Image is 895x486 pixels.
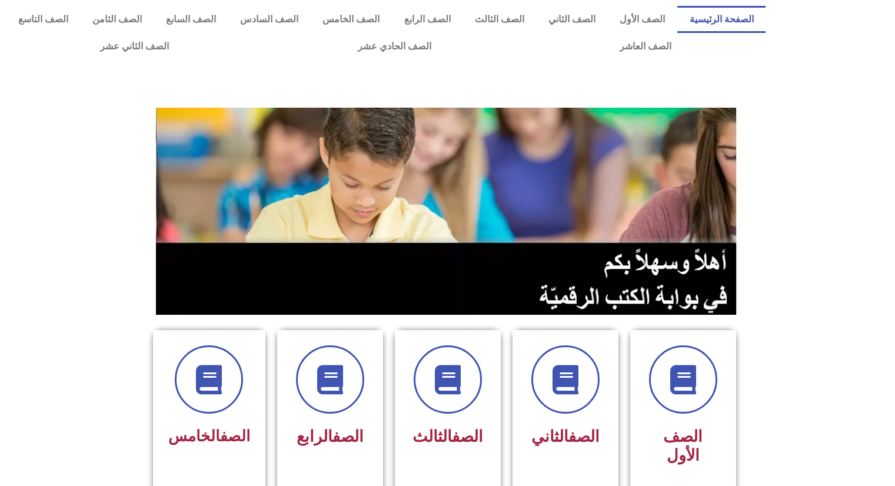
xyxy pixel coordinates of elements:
a: الصفحة الرئيسية [677,6,766,33]
span: الرابع [297,427,364,446]
a: الصف الحادي عشر [263,33,525,60]
span: الصف الأول [663,427,703,465]
a: الصف الرابع [392,6,463,33]
a: الصف [220,427,250,445]
a: الصف التاسع [6,6,80,33]
a: الصف السابع [154,6,228,33]
a: الصف السادس [228,6,311,33]
span: الخامس [168,427,250,445]
a: الصف [332,427,364,446]
a: الصف الثاني [536,6,607,33]
a: الصف العاشر [525,33,766,60]
span: الثاني [531,427,600,446]
a: الصف [568,427,600,446]
span: الثالث [412,427,483,446]
a: الصف الثالث [463,6,536,33]
a: الصف الأول [608,6,677,33]
a: الصف الخامس [311,6,392,33]
a: الصف الثاني عشر [6,33,263,60]
a: الصف الثامن [80,6,154,33]
a: الصف [452,427,483,446]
